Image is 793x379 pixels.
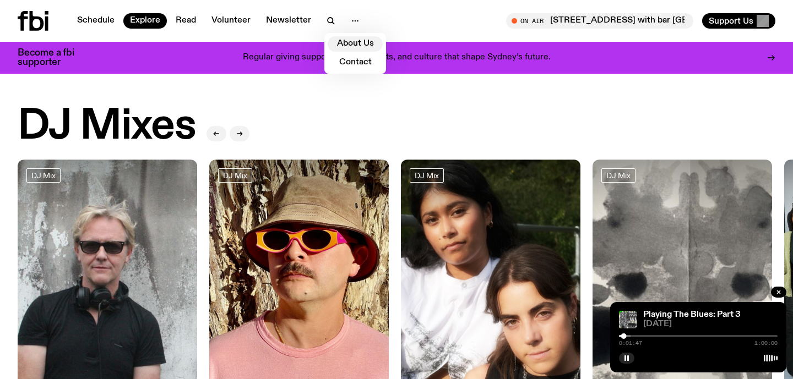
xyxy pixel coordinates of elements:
a: Read [169,13,203,29]
span: 0:01:47 [619,340,642,346]
a: Schedule [70,13,121,29]
span: DJ Mix [415,171,439,179]
a: Volunteer [205,13,257,29]
a: DJ Mix [26,168,61,183]
h2: DJ Mixes [18,106,195,147]
span: DJ Mix [31,171,56,179]
span: DJ Mix [223,171,247,179]
a: Contact [328,55,383,70]
a: Playing The Blues: Part 3 [643,310,741,319]
a: About Us [328,36,383,52]
span: 1:00:00 [754,340,778,346]
button: On Air[STREET_ADDRESS] with bar [GEOGRAPHIC_DATA] [506,13,693,29]
a: DJ Mix [601,168,636,183]
span: [DATE] [643,320,778,328]
a: Newsletter [259,13,318,29]
span: DJ Mix [606,171,631,179]
p: Regular giving supports voices, artists, and culture that shape Sydney’s future. [243,53,551,63]
a: DJ Mix [218,168,252,183]
a: Explore [123,13,167,29]
button: Support Us [702,13,775,29]
span: Support Us [709,16,753,26]
a: DJ Mix [410,168,444,183]
h3: Become a fbi supporter [18,48,88,67]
